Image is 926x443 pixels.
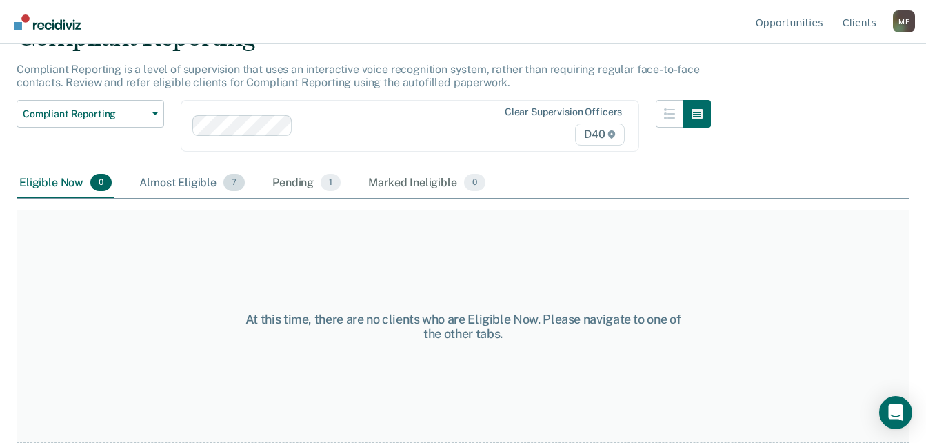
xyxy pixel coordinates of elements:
span: 7 [223,174,245,192]
div: At this time, there are no clients who are Eligible Now. Please navigate to one of the other tabs. [240,312,686,342]
div: Pending1 [270,168,343,199]
span: 1 [321,174,341,192]
div: M F [893,10,915,32]
button: Compliant Reporting [17,100,164,128]
div: Almost Eligible7 [137,168,248,199]
span: 0 [90,174,112,192]
img: Recidiviz [14,14,81,30]
button: Profile dropdown button [893,10,915,32]
div: Marked Ineligible0 [365,168,488,199]
p: Compliant Reporting is a level of supervision that uses an interactive voice recognition system, ... [17,63,700,89]
span: D40 [575,124,625,146]
span: Compliant Reporting [23,108,147,120]
span: 0 [464,174,485,192]
div: Eligible Now0 [17,168,114,199]
div: Open Intercom Messenger [879,396,912,429]
div: Clear supervision officers [505,106,622,118]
